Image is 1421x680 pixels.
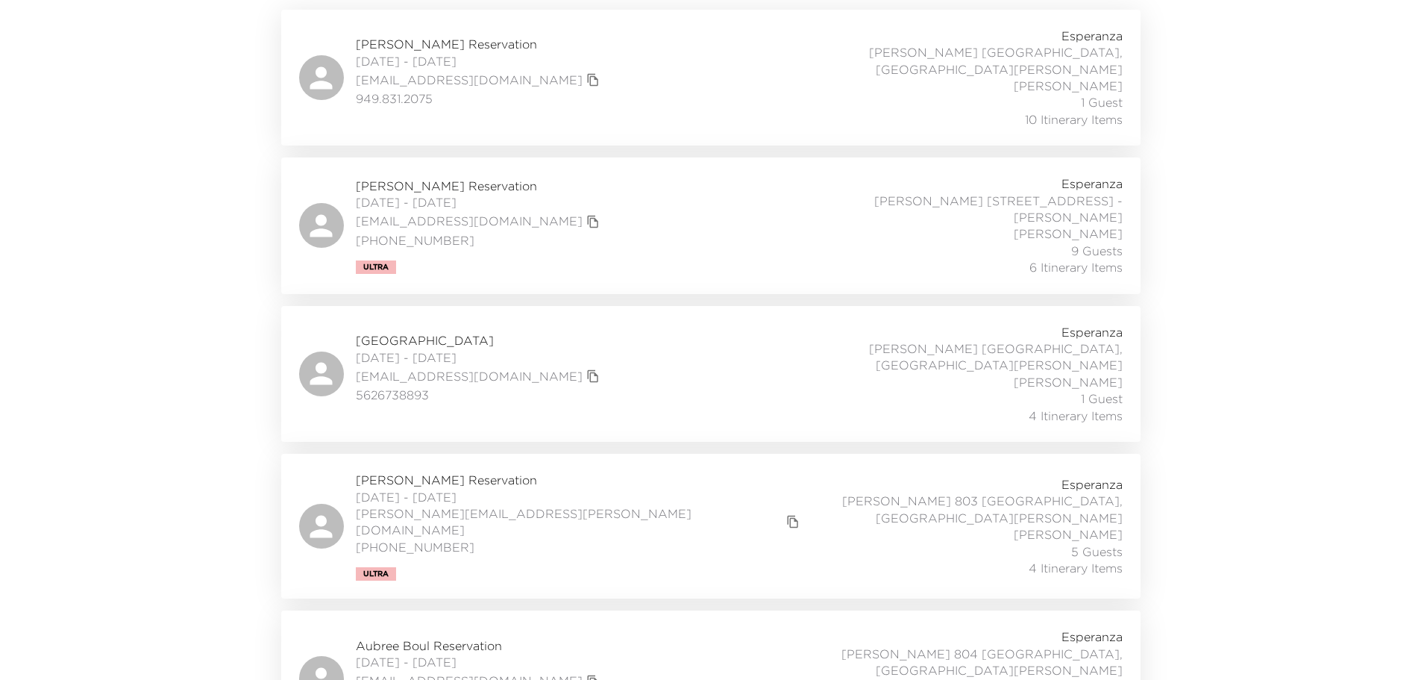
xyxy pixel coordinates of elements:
[1014,225,1123,242] span: [PERSON_NAME]
[1029,408,1123,424] span: 4 Itinerary Items
[356,368,583,384] a: [EMAIL_ADDRESS][DOMAIN_NAME]
[793,340,1123,374] span: [PERSON_NAME] [GEOGRAPHIC_DATA], [GEOGRAPHIC_DATA][PERSON_NAME]
[356,90,603,107] span: 949.831.2075
[356,472,804,488] span: [PERSON_NAME] Reservation
[281,10,1141,146] a: [PERSON_NAME] Reservation[DATE] - [DATE][EMAIL_ADDRESS][DOMAIN_NAME]copy primary member email949....
[793,646,1123,679] span: [PERSON_NAME] 804 [GEOGRAPHIC_DATA], [GEOGRAPHIC_DATA][PERSON_NAME]
[1029,560,1123,576] span: 4 Itinerary Items
[363,263,389,272] span: Ultra
[356,654,603,670] span: [DATE] - [DATE]
[1025,111,1123,128] span: 10 Itinerary Items
[1029,259,1123,275] span: 6 Itinerary Items
[356,637,603,654] span: Aubree Boul Reservation
[803,493,1122,526] span: [PERSON_NAME] 803 [GEOGRAPHIC_DATA], [GEOGRAPHIC_DATA][PERSON_NAME]
[1061,175,1123,192] span: Esperanza
[583,366,603,387] button: copy primary member email
[793,44,1123,78] span: [PERSON_NAME] [GEOGRAPHIC_DATA], [GEOGRAPHIC_DATA][PERSON_NAME]
[1014,526,1123,543] span: [PERSON_NAME]
[363,570,389,578] span: Ultra
[1014,374,1123,390] span: [PERSON_NAME]
[793,193,1123,226] span: [PERSON_NAME] [STREET_ADDRESS] - [PERSON_NAME]
[356,349,603,366] span: [DATE] - [DATE]
[356,387,603,403] span: 5626738893
[1014,78,1123,94] span: [PERSON_NAME]
[356,194,603,210] span: [DATE] - [DATE]
[356,539,804,555] span: [PHONE_NUMBER]
[1071,543,1123,560] span: 5 Guests
[356,505,783,539] a: [PERSON_NAME][EMAIL_ADDRESS][PERSON_NAME][DOMAIN_NAME]
[356,213,583,229] a: [EMAIL_ADDRESS][DOMAIN_NAME]
[356,53,603,69] span: [DATE] - [DATE]
[1061,324,1123,340] span: Esperanza
[1081,390,1123,407] span: 1 Guest
[1061,28,1123,44] span: Esperanza
[1061,628,1123,645] span: Esperanza
[356,72,583,88] a: [EMAIL_ADDRESS][DOMAIN_NAME]
[782,511,803,532] button: copy primary member email
[583,69,603,90] button: copy primary member email
[356,489,804,505] span: [DATE] - [DATE]
[356,36,603,52] span: [PERSON_NAME] Reservation
[356,232,603,249] span: [PHONE_NUMBER]
[1081,94,1123,110] span: 1 Guest
[281,306,1141,442] a: [GEOGRAPHIC_DATA][DATE] - [DATE][EMAIL_ADDRESS][DOMAIN_NAME]copy primary member email5626738893Es...
[281,454,1141,599] a: [PERSON_NAME] Reservation[DATE] - [DATE][PERSON_NAME][EMAIL_ADDRESS][PERSON_NAME][DOMAIN_NAME]cop...
[356,178,603,194] span: [PERSON_NAME] Reservation
[281,157,1141,293] a: [PERSON_NAME] Reservation[DATE] - [DATE][EMAIL_ADDRESS][DOMAIN_NAME]copy primary member email[PHO...
[583,211,603,232] button: copy primary member email
[356,332,603,349] span: [GEOGRAPHIC_DATA]
[1071,243,1123,259] span: 9 Guests
[1061,476,1123,493] span: Esperanza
